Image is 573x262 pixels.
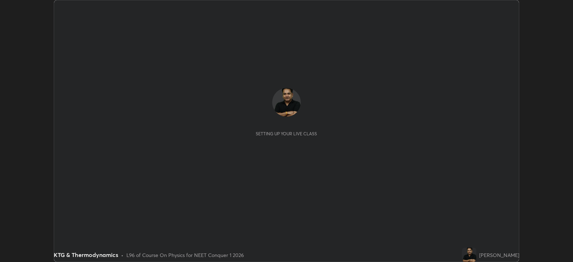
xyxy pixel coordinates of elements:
div: • [121,251,124,259]
div: KTG & Thermodynamics [54,251,118,259]
div: L96 of Course On Physics for NEET Conquer 1 2026 [126,251,244,259]
div: [PERSON_NAME] [479,251,519,259]
div: Setting up your live class [256,131,317,136]
img: 866aaf4fe3684a94a3c50856bc9fb742.png [272,88,301,117]
img: 866aaf4fe3684a94a3c50856bc9fb742.png [462,248,476,262]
